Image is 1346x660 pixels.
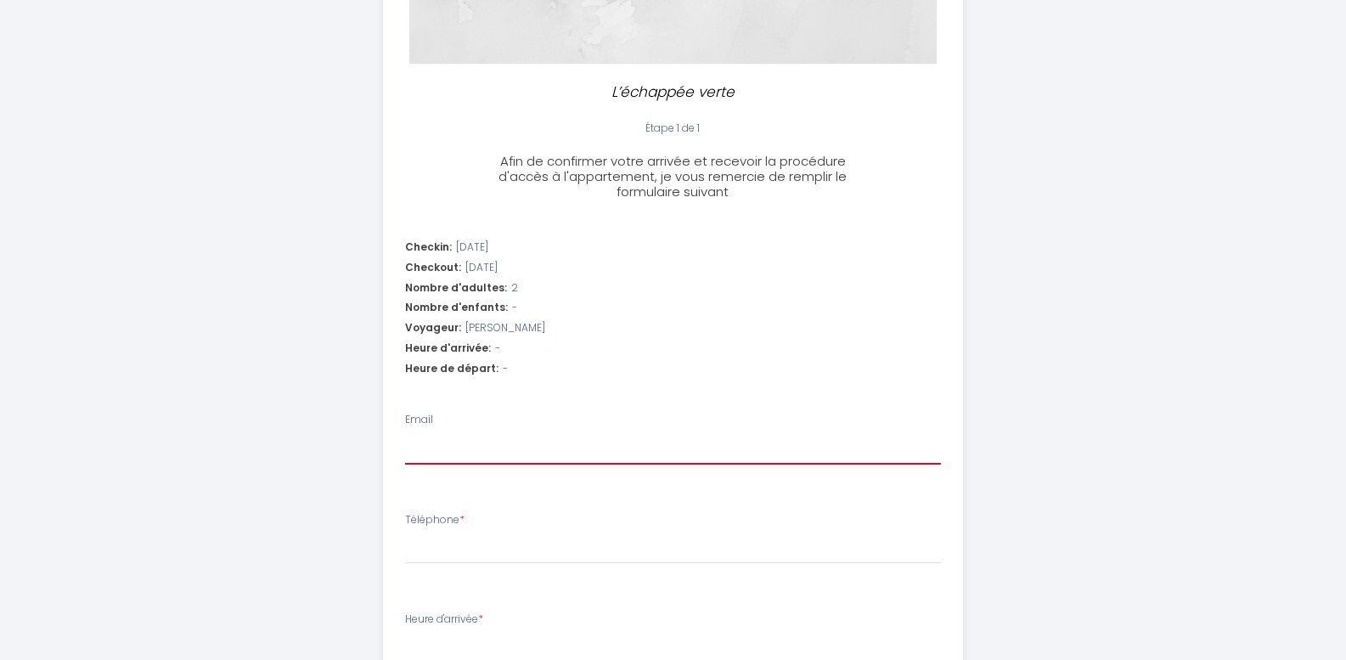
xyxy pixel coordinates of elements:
span: Nombre d'adultes: [405,280,507,296]
span: Heure de départ: [405,361,498,377]
span: 2 [511,280,518,296]
label: Téléphone [405,512,465,528]
span: Checkout: [405,260,461,276]
span: - [512,300,517,316]
span: Nombre d'enfants: [405,300,508,316]
span: [PERSON_NAME] [465,320,545,336]
span: Afin de confirmer votre arrivée et recevoir la procédure d'accès à l'appartement, je vous remerci... [498,152,847,200]
span: Étape 1 de 1 [645,121,700,135]
span: [DATE] [465,260,498,276]
span: Voyageur: [405,320,461,336]
p: L’échappée verte [492,81,855,104]
span: - [495,341,500,357]
span: Checkin: [405,240,452,256]
label: Heure d'arrivée [405,612,483,628]
span: - [503,361,508,377]
span: Heure d'arrivée: [405,341,491,357]
span: [DATE] [456,240,488,256]
label: Email [405,412,433,428]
